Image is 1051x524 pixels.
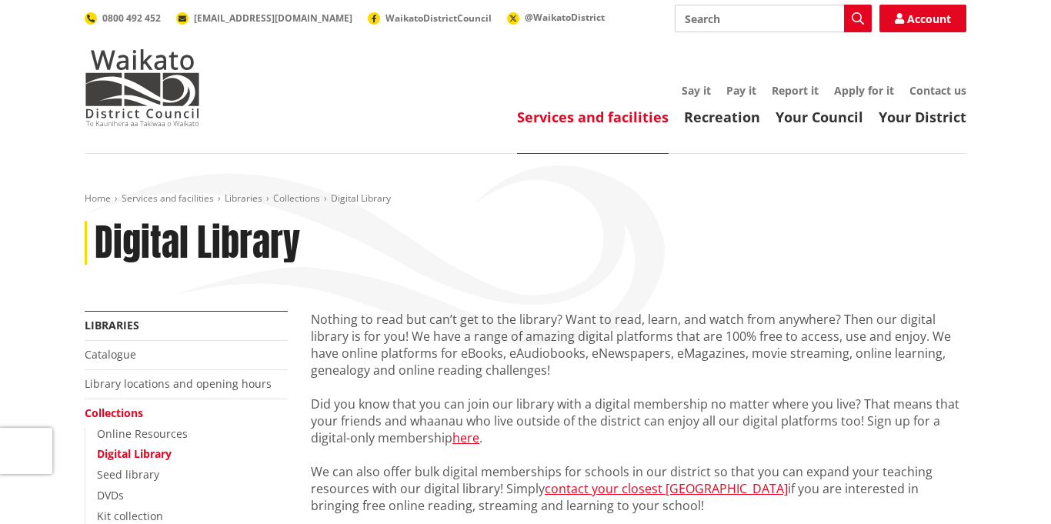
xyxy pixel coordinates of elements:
[122,192,214,205] a: Services and facilities
[684,108,760,126] a: Recreation
[834,83,894,98] a: Apply for it
[225,192,262,205] a: Libraries
[452,429,479,446] a: here
[311,311,966,379] p: Nothing to read but can’t get to the library? Want to read, learn, and watch from anywhere? Then ...
[545,480,788,497] a: contact your closest [GEOGRAPHIC_DATA]
[507,11,605,24] a: @WaikatoDistrict
[97,467,159,482] a: Seed library
[85,406,143,420] a: Collections
[85,49,200,126] img: Waikato District Council - Te Kaunihera aa Takiwaa o Waikato
[726,83,756,98] a: Pay it
[368,12,492,25] a: WaikatoDistrictCouncil
[879,5,966,32] a: Account
[517,108,669,126] a: Services and facilities
[194,12,352,25] span: [EMAIL_ADDRESS][DOMAIN_NAME]
[776,108,863,126] a: Your Council
[909,83,966,98] a: Contact us
[331,192,391,205] span: Digital Library
[85,12,161,25] a: 0800 492 452
[85,192,966,205] nav: breadcrumb
[85,192,111,205] a: Home
[97,488,124,502] a: DVDs
[879,108,966,126] a: Your District
[85,318,139,332] a: Libraries
[385,12,492,25] span: WaikatoDistrictCouncil
[97,446,172,461] a: Digital Library
[97,509,163,523] a: Kit collection
[95,221,300,265] h1: Digital Library
[97,426,188,441] a: Online Resources
[311,396,966,446] p: Did you know that you can join our library with a digital membership no matter where you live? Th...
[311,463,966,514] p: We can also offer bulk digital memberships for schools in our district so that you can expand you...
[525,11,605,24] span: @WaikatoDistrict
[675,5,872,32] input: Search input
[682,83,711,98] a: Say it
[176,12,352,25] a: [EMAIL_ADDRESS][DOMAIN_NAME]
[85,347,136,362] a: Catalogue
[102,12,161,25] span: 0800 492 452
[85,376,272,391] a: Library locations and opening hours
[772,83,819,98] a: Report it
[273,192,320,205] a: Collections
